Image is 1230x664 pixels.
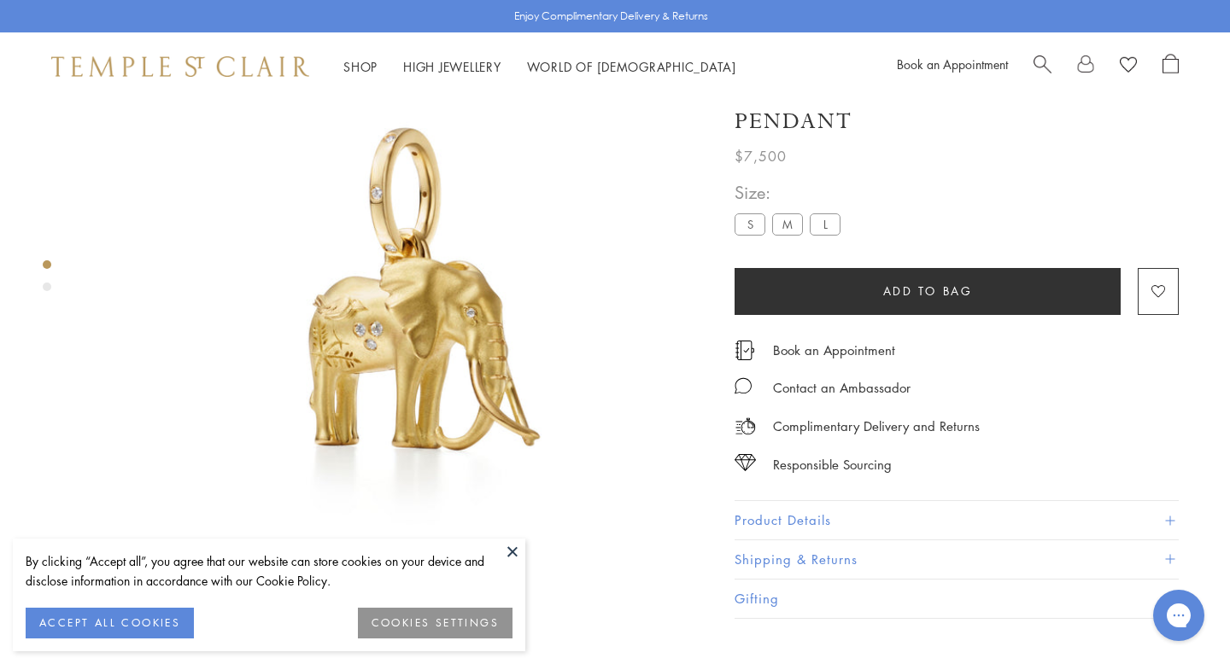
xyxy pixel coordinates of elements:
img: icon_delivery.svg [735,416,756,437]
img: MessageIcon-01_2.svg [735,377,752,394]
a: World of [DEMOGRAPHIC_DATA]World of [DEMOGRAPHIC_DATA] [527,58,736,75]
a: Book an Appointment [773,341,895,359]
button: Product Details [735,502,1179,540]
img: icon_sourcing.svg [735,454,756,471]
button: ACCEPT ALL COOKIES [26,608,194,638]
p: Enjoy Complimentary Delivery & Returns [514,8,708,25]
img: Temple St. Clair [51,56,309,77]
button: COOKIES SETTINGS [358,608,512,638]
div: Product gallery navigation [43,256,51,305]
a: View Wishlist [1120,54,1137,79]
label: M [772,214,803,236]
button: Shipping & Returns [735,540,1179,579]
p: Complimentary Delivery and Returns [773,416,980,437]
img: icon_appointment.svg [735,341,755,360]
label: L [810,214,840,236]
a: Search [1034,54,1051,79]
iframe: Gorgias live chat messenger [1145,584,1213,647]
button: Gifting [735,580,1179,618]
nav: Main navigation [343,56,736,78]
h1: 18K Small Tembo Elephant Pendant [735,77,1179,137]
label: S [735,214,765,236]
div: By clicking “Accept all”, you agree that our website can store cookies on your device and disclos... [26,551,512,591]
span: Add to bag [883,282,973,300]
a: Book an Appointment [897,55,1008,73]
span: $7,500 [735,145,787,167]
div: Contact an Ambassador [773,377,911,399]
a: ShopShop [343,58,378,75]
div: Responsible Sourcing [773,454,892,475]
a: High JewelleryHigh Jewellery [403,58,501,75]
button: Add to bag [735,268,1121,315]
span: Size: [735,179,847,207]
a: Open Shopping Bag [1163,54,1179,79]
